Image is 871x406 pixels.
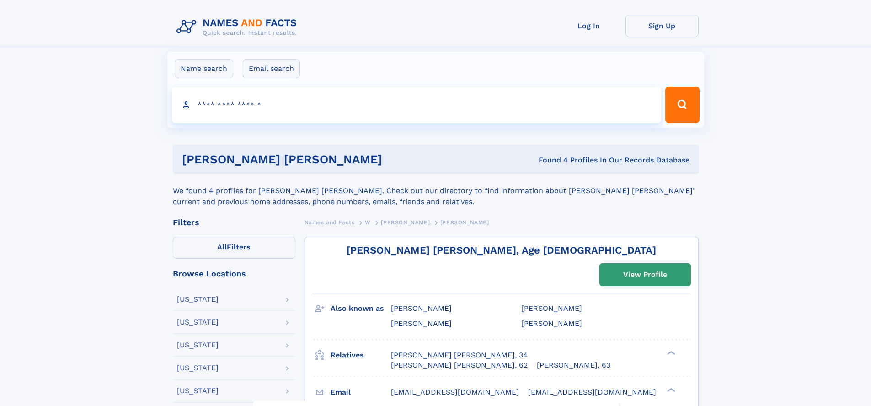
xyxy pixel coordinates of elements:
span: [PERSON_NAME] [521,319,582,328]
a: [PERSON_NAME] [PERSON_NAME], 34 [391,350,528,360]
div: Found 4 Profiles In Our Records Database [460,155,689,165]
label: Filters [173,237,295,259]
span: [EMAIL_ADDRESS][DOMAIN_NAME] [391,388,519,396]
a: Names and Facts [305,217,355,228]
span: [PERSON_NAME] [381,219,430,226]
div: ❯ [665,350,676,356]
span: [PERSON_NAME] [521,304,582,313]
h3: Relatives [331,347,391,363]
a: View Profile [600,264,690,286]
div: View Profile [623,264,667,285]
span: All [217,243,227,251]
span: [EMAIL_ADDRESS][DOMAIN_NAME] [528,388,656,396]
h3: Email [331,384,391,400]
img: Logo Names and Facts [173,15,305,39]
span: [PERSON_NAME] [440,219,489,226]
a: [PERSON_NAME], 63 [537,360,610,370]
span: [PERSON_NAME] [391,304,452,313]
span: W [365,219,371,226]
input: search input [172,87,662,123]
div: [US_STATE] [177,319,219,326]
div: Browse Locations [173,270,295,278]
div: ❯ [665,387,676,393]
div: [US_STATE] [177,296,219,303]
button: Search Button [665,87,699,123]
div: We found 4 profiles for [PERSON_NAME] [PERSON_NAME]. Check out our directory to find information ... [173,174,699,207]
div: [US_STATE] [177,387,219,395]
a: W [365,217,371,228]
label: Email search [243,59,300,78]
div: [US_STATE] [177,341,219,349]
a: Log In [552,15,625,37]
a: [PERSON_NAME] [PERSON_NAME], Age [DEMOGRAPHIC_DATA] [347,244,656,256]
h1: [PERSON_NAME] [PERSON_NAME] [182,154,460,165]
div: Filters [173,218,295,227]
a: Sign Up [625,15,699,37]
a: [PERSON_NAME] [PERSON_NAME], 62 [391,360,528,370]
h3: Also known as [331,301,391,316]
a: [PERSON_NAME] [381,217,430,228]
label: Name search [175,59,233,78]
div: [US_STATE] [177,364,219,372]
span: [PERSON_NAME] [391,319,452,328]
